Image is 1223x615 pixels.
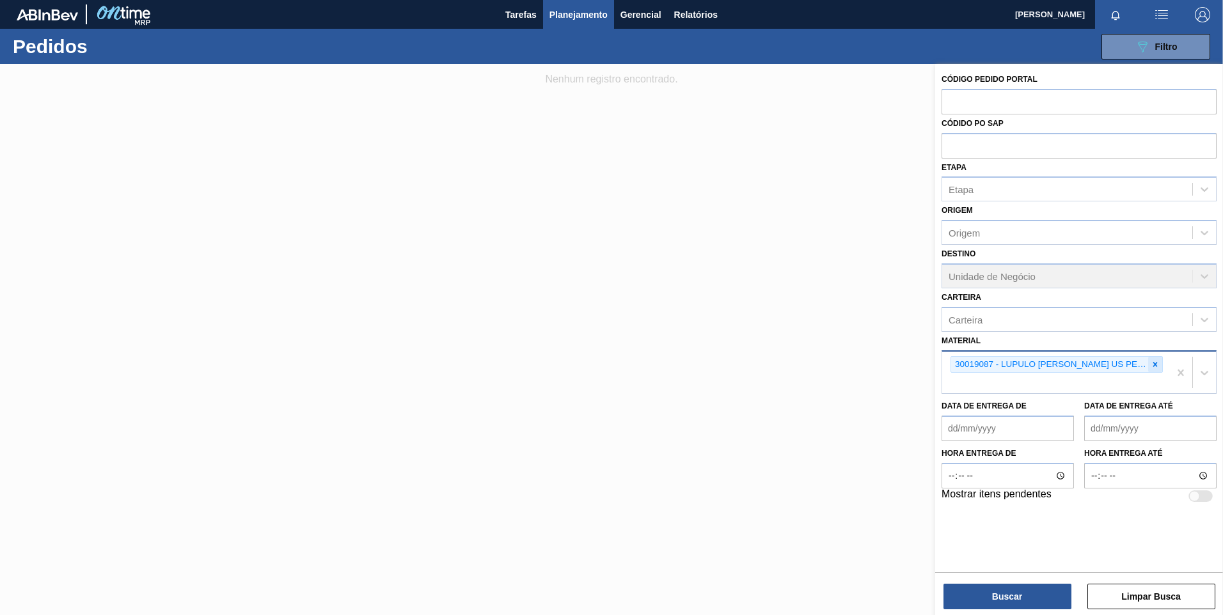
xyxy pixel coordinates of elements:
[942,75,1038,84] label: Código Pedido Portal
[942,293,981,302] label: Carteira
[942,401,1027,410] label: Data de Entrega de
[1101,34,1210,59] button: Filtro
[1195,7,1210,22] img: Logout
[1155,42,1178,52] span: Filtro
[1084,401,1173,410] label: Data de Entrega até
[942,488,1052,504] label: Mostrar itens pendentes
[942,119,1004,128] label: Códido PO SAP
[1095,6,1136,24] button: Notificações
[674,7,718,22] span: Relatórios
[949,314,982,325] div: Carteira
[951,357,1148,373] div: 30019087 - LUPULO [PERSON_NAME] US PELLET HOSPTEINER
[620,7,661,22] span: Gerencial
[949,184,974,195] div: Etapa
[1084,416,1217,441] input: dd/mm/yyyy
[942,249,975,258] label: Destino
[549,7,608,22] span: Planejamento
[942,163,967,172] label: Etapa
[942,416,1074,441] input: dd/mm/yyyy
[17,9,78,20] img: TNhmsLtSVTkK8tSr43FrP2fwEKptu5GPRR3wAAAABJRU5ErkJggg==
[13,39,204,54] h1: Pedidos
[942,206,973,215] label: Origem
[1154,7,1169,22] img: userActions
[942,336,981,345] label: Material
[942,444,1074,463] label: Hora entrega de
[1084,444,1217,463] label: Hora entrega até
[505,7,537,22] span: Tarefas
[949,228,980,238] div: Origem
